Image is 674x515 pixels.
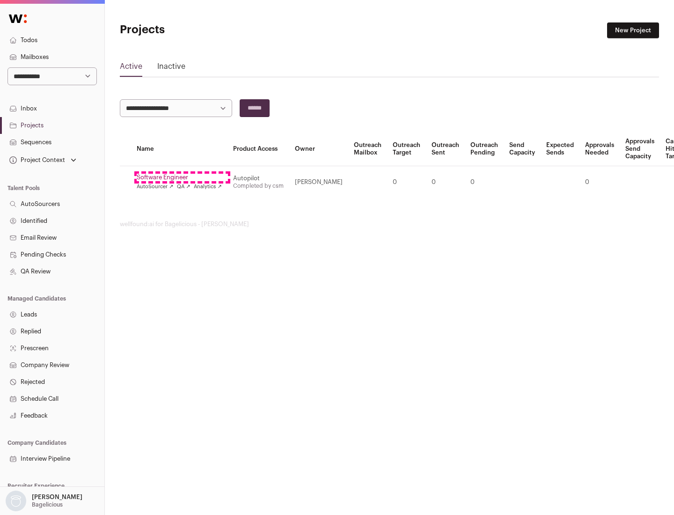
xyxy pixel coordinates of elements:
[465,132,504,166] th: Outreach Pending
[426,132,465,166] th: Outreach Sent
[620,132,660,166] th: Approvals Send Capacity
[7,156,65,164] div: Project Context
[289,166,348,199] td: [PERSON_NAME]
[227,132,289,166] th: Product Access
[579,132,620,166] th: Approvals Needed
[32,501,63,508] p: Bagelicious
[541,132,579,166] th: Expected Sends
[131,132,227,166] th: Name
[194,183,221,191] a: Analytics ↗
[4,491,84,511] button: Open dropdown
[120,221,659,228] footer: wellfound:ai for Bagelicious - [PERSON_NAME]
[120,22,300,37] h1: Projects
[120,61,142,76] a: Active
[607,22,659,38] a: New Project
[465,166,504,199] td: 0
[426,166,465,199] td: 0
[32,493,82,501] p: [PERSON_NAME]
[233,183,284,189] a: Completed by csm
[348,132,387,166] th: Outreach Mailbox
[137,174,222,181] a: Software Engineer
[6,491,26,511] img: nopic.png
[137,183,173,191] a: AutoSourcer ↗
[7,154,78,167] button: Open dropdown
[4,9,32,28] img: Wellfound
[289,132,348,166] th: Owner
[387,166,426,199] td: 0
[387,132,426,166] th: Outreach Target
[233,175,284,182] div: Autopilot
[579,166,620,199] td: 0
[157,61,185,76] a: Inactive
[177,183,190,191] a: QA ↗
[504,132,541,166] th: Send Capacity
